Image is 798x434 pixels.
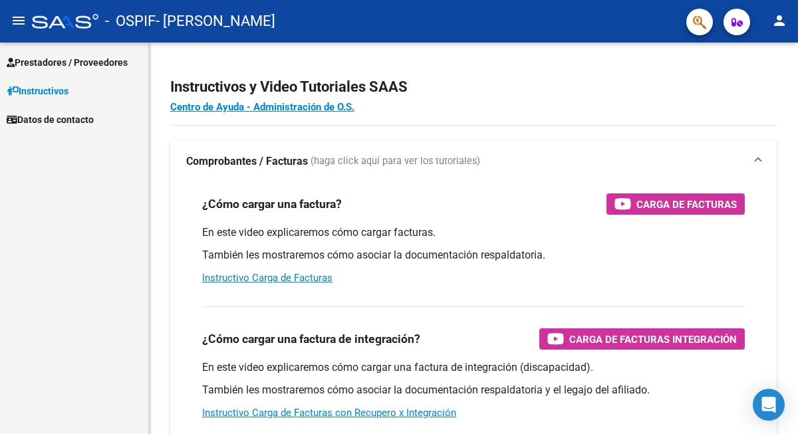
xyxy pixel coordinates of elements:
h3: ¿Cómo cargar una factura de integración? [202,330,420,348]
span: Instructivos [7,84,68,98]
span: (haga click aquí para ver los tutoriales) [311,154,480,169]
a: Instructivo Carga de Facturas con Recupero x Integración [202,407,456,419]
div: Open Intercom Messenger [753,389,785,421]
mat-icon: menu [11,13,27,29]
h2: Instructivos y Video Tutoriales SAAS [170,74,777,100]
mat-expansion-panel-header: Comprobantes / Facturas (haga click aquí para ver los tutoriales) [170,140,777,183]
a: Centro de Ayuda - Administración de O.S. [170,101,354,113]
p: En este video explicaremos cómo cargar facturas. [202,225,745,240]
span: Carga de Facturas Integración [569,331,737,348]
h3: ¿Cómo cargar una factura? [202,195,342,213]
span: - [PERSON_NAME] [156,7,275,36]
button: Carga de Facturas Integración [539,328,745,350]
button: Carga de Facturas [606,193,745,215]
strong: Comprobantes / Facturas [186,154,308,169]
mat-icon: person [771,13,787,29]
p: También les mostraremos cómo asociar la documentación respaldatoria y el legajo del afiliado. [202,383,745,397]
span: Carga de Facturas [636,196,737,213]
p: En este video explicaremos cómo cargar una factura de integración (discapacidad). [202,360,745,375]
p: También les mostraremos cómo asociar la documentación respaldatoria. [202,248,745,263]
span: - OSPIF [105,7,156,36]
span: Datos de contacto [7,112,94,127]
a: Instructivo Carga de Facturas [202,272,332,284]
span: Prestadores / Proveedores [7,55,128,70]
